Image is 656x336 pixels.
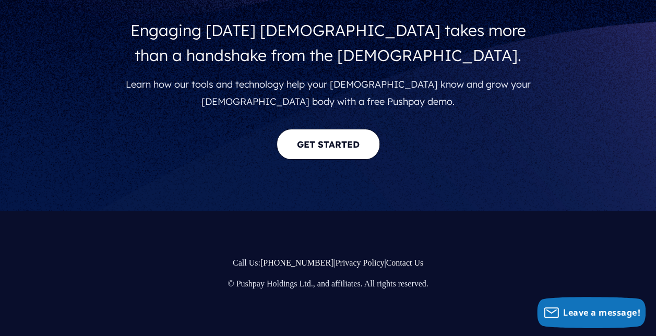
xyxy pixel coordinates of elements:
[228,279,428,288] span: © Pushpay Holdings Ltd., and affiliates. All rights reserved.
[563,307,640,318] span: Leave a message!
[130,20,526,65] span: Engaging [DATE] [DEMOGRAPHIC_DATA] takes more than a handshake from the [DEMOGRAPHIC_DATA].
[386,258,423,267] a: Contact Us
[277,129,380,160] a: GET STARTED
[118,72,539,114] p: Learn how our tools and technology help your [DEMOGRAPHIC_DATA] know and grow your [DEMOGRAPHIC_D...
[537,297,646,328] button: Leave a message!
[260,258,333,267] a: [PHONE_NUMBER]
[336,258,385,267] a: Privacy Policy
[233,258,423,267] span: Call Us: | |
